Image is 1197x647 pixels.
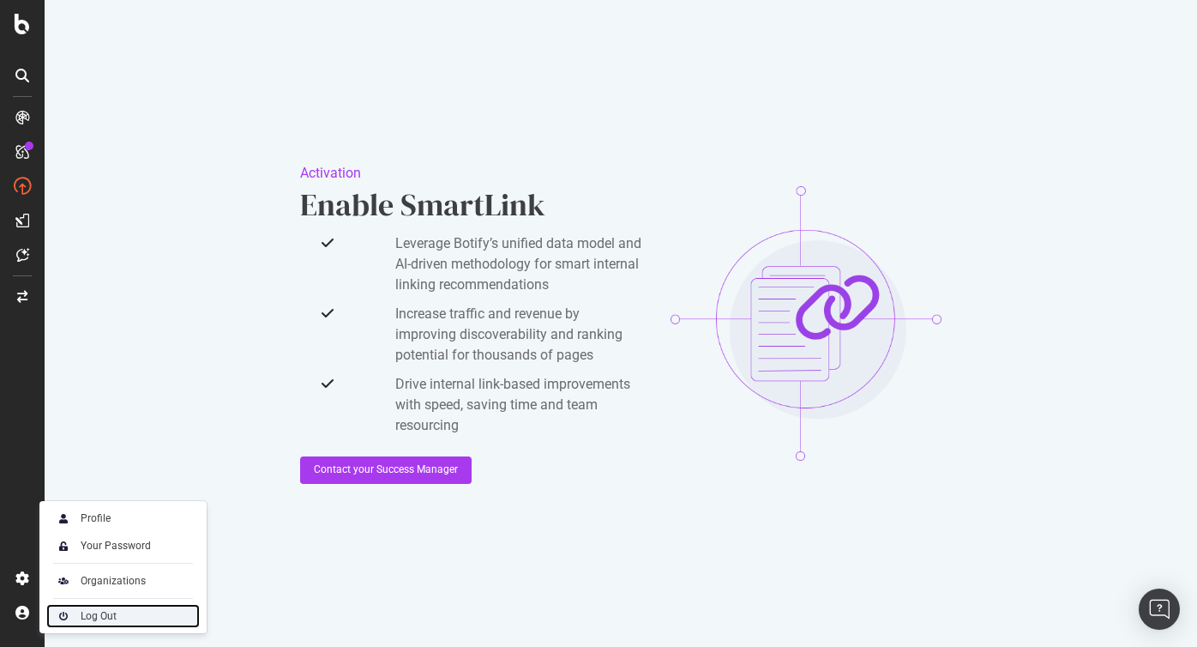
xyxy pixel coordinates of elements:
img: Xx2yTbCeVcdxHMdxHOc+8gctb42vCocUYgAAAABJRU5ErkJggg== [53,508,74,529]
div: Open Intercom Messenger [1139,589,1180,630]
img: tUVSALn78D46LlpAY8klYZqgKwTuBm2K29c6p1XQNDCsM0DgKSSoAXXevcAwljcHBINEg0LrUEktgcYYD5sVUphq1JigPmkfB... [53,535,74,556]
img: prfnF3csMXgAAAABJRU5ErkJggg== [53,606,74,626]
div: Profile [81,511,111,525]
div: Organizations [81,574,146,588]
a: Your Password [46,534,200,558]
a: Log Out [46,604,200,628]
a: Profile [46,506,200,530]
img: AtrBVVRoAgWaAAAAAElFTkSuQmCC [53,571,74,591]
div: Your Password [81,539,151,553]
div: Log Out [81,609,117,623]
a: Organizations [46,569,200,593]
